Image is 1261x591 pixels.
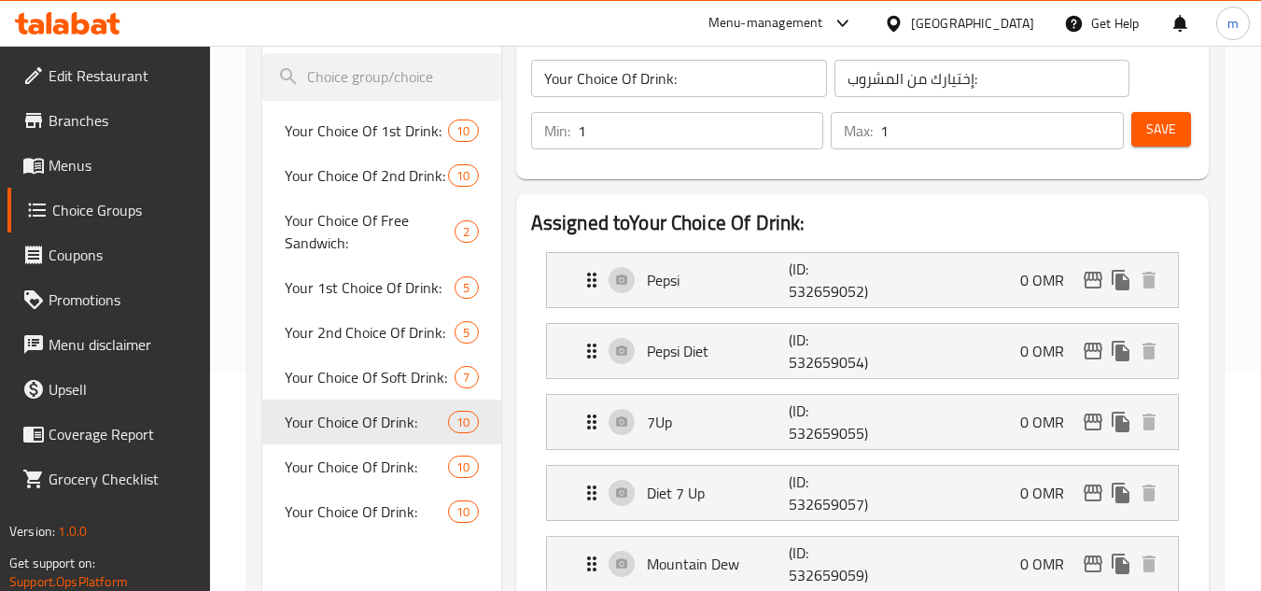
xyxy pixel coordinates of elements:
[49,154,196,176] span: Menus
[285,164,448,187] span: Your Choice Of 2nd Drink:
[647,482,790,504] p: Diet 7 Up
[1020,553,1079,575] p: 0 OMR
[262,489,500,534] div: Your Choice Of Drink:10
[1020,482,1079,504] p: 0 OMR
[911,13,1034,34] div: [GEOGRAPHIC_DATA]
[789,542,884,586] p: (ID: 532659059)
[49,468,196,490] span: Grocery Checklist
[789,471,884,515] p: (ID: 532659057)
[1020,340,1079,362] p: 0 OMR
[7,98,211,143] a: Branches
[262,53,500,101] input: search
[448,120,478,142] div: Choices
[448,456,478,478] div: Choices
[1079,337,1107,365] button: edit
[9,519,55,543] span: Version:
[455,276,478,299] div: Choices
[262,444,500,489] div: Your Choice Of Drink:10
[708,12,823,35] div: Menu-management
[262,355,500,400] div: Your Choice Of Soft Drink:7
[1107,337,1135,365] button: duplicate
[1135,550,1163,578] button: delete
[49,288,196,311] span: Promotions
[449,414,477,431] span: 10
[455,366,478,388] div: Choices
[52,199,196,221] span: Choice Groups
[1079,550,1107,578] button: edit
[262,153,500,198] div: Your Choice Of 2nd Drink:10
[789,329,884,373] p: (ID: 532659054)
[1020,411,1079,433] p: 0 OMR
[1227,13,1239,34] span: m
[7,457,211,501] a: Grocery Checklist
[455,223,477,241] span: 2
[49,378,196,401] span: Upsell
[7,277,211,322] a: Promotions
[58,519,87,543] span: 1.0.0
[7,322,211,367] a: Menu disclaimer
[531,457,1194,528] li: Expand
[9,551,95,575] span: Get support on:
[1107,479,1135,507] button: duplicate
[1146,118,1176,141] span: Save
[455,369,477,387] span: 7
[1135,266,1163,294] button: delete
[844,120,873,142] p: Max:
[285,500,448,523] span: Your Choice Of Drink:
[49,333,196,356] span: Menu disclaimer
[1135,408,1163,436] button: delete
[262,265,500,310] div: Your 1st Choice Of Drink:5
[1079,266,1107,294] button: edit
[7,143,211,188] a: Menus
[531,316,1194,387] li: Expand
[262,198,500,265] div: Your Choice Of Free Sandwich:2
[285,120,448,142] span: Your Choice Of 1st Drink:
[285,276,455,299] span: Your 1st Choice Of Drink:
[531,209,1194,237] h2: Assigned to Your Choice Of Drink:
[1107,266,1135,294] button: duplicate
[455,324,477,342] span: 5
[789,258,884,303] p: (ID: 532659052)
[547,466,1178,520] div: Expand
[285,321,455,344] span: Your 2nd Choice Of Drink:
[455,279,477,297] span: 5
[531,245,1194,316] li: Expand
[647,340,790,362] p: Pepsi Diet
[448,164,478,187] div: Choices
[1079,479,1107,507] button: edit
[449,503,477,521] span: 10
[7,367,211,412] a: Upsell
[455,321,478,344] div: Choices
[49,244,196,266] span: Coupons
[1131,112,1191,147] button: Save
[1079,408,1107,436] button: edit
[647,553,790,575] p: Mountain Dew
[1020,269,1079,291] p: 0 OMR
[262,400,500,444] div: Your Choice Of Drink:10
[1135,479,1163,507] button: delete
[547,324,1178,378] div: Expand
[262,310,500,355] div: Your 2nd Choice Of Drink:5
[7,188,211,232] a: Choice Groups
[262,108,500,153] div: Your Choice Of 1st Drink:10
[7,232,211,277] a: Coupons
[49,64,196,87] span: Edit Restaurant
[49,109,196,132] span: Branches
[285,411,448,433] span: Your Choice Of Drink:
[547,395,1178,449] div: Expand
[449,122,477,140] span: 10
[647,269,790,291] p: Pepsi
[1135,337,1163,365] button: delete
[449,458,477,476] span: 10
[285,456,448,478] span: Your Choice Of Drink:
[49,423,196,445] span: Coverage Report
[789,400,884,444] p: (ID: 532659055)
[547,537,1178,591] div: Expand
[544,120,570,142] p: Min:
[1107,550,1135,578] button: duplicate
[7,53,211,98] a: Edit Restaurant
[547,253,1178,307] div: Expand
[531,387,1194,457] li: Expand
[449,167,477,185] span: 10
[7,412,211,457] a: Coverage Report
